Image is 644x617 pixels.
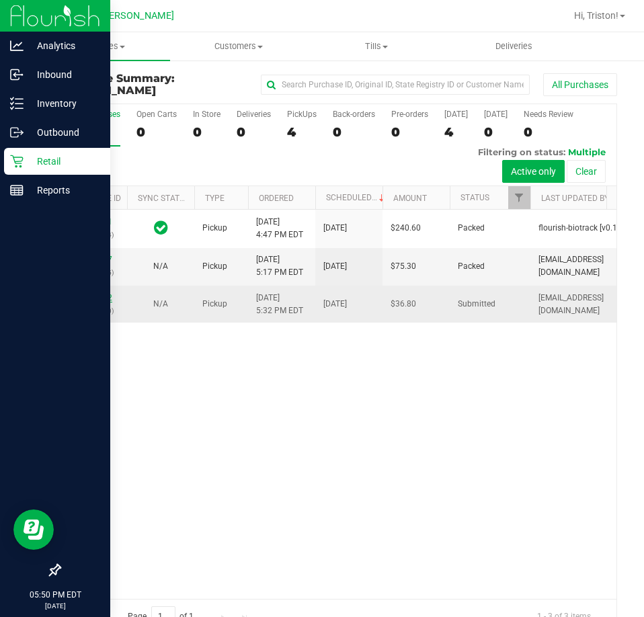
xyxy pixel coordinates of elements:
p: Reports [24,182,104,198]
div: [DATE] [484,110,508,119]
div: Open Carts [136,110,177,119]
p: Analytics [24,38,104,54]
div: 4 [444,124,468,140]
div: Back-orders [333,110,375,119]
a: Customers [170,32,308,60]
span: Hi, Triston! [574,10,618,21]
div: 0 [391,124,428,140]
div: 0 [524,124,573,140]
span: Packed [458,222,485,235]
p: Outbound [24,124,104,140]
div: 0 [333,124,375,140]
a: Amount [393,194,427,203]
iframe: Resource center [13,509,54,550]
span: Not Applicable [153,261,168,271]
div: In Store [193,110,220,119]
a: Scheduled [326,193,387,202]
span: $36.80 [391,298,416,311]
span: Submitted [458,298,495,311]
span: [DATE] 4:47 PM EDT [256,216,303,241]
span: [DATE] 5:17 PM EDT [256,253,303,279]
div: PickUps [287,110,317,119]
inline-svg: Inbound [10,68,24,81]
span: Customers [171,40,307,52]
span: Tills [309,40,445,52]
span: [DATE] [323,222,347,235]
button: All Purchases [543,73,617,96]
span: flourish-biotrack [v0.1.0] [538,222,626,235]
button: Clear [567,160,606,183]
inline-svg: Retail [10,155,24,168]
a: Type [205,194,225,203]
button: N/A [153,298,168,311]
h3: Purchase Summary: [59,73,245,96]
span: [DATE] [323,260,347,273]
div: 0 [136,124,177,140]
p: Inventory [24,95,104,112]
div: Needs Review [524,110,573,119]
p: Retail [24,153,104,169]
a: Status [460,193,489,202]
p: Inbound [24,67,104,83]
span: [DATE] 5:32 PM EDT [256,292,303,317]
a: Deliveries [445,32,583,60]
inline-svg: Reports [10,183,24,197]
span: [DATE] [323,298,347,311]
div: 0 [193,124,220,140]
p: [DATE] [6,601,104,611]
inline-svg: Outbound [10,126,24,139]
inline-svg: Inventory [10,97,24,110]
div: 0 [484,124,508,140]
span: [PERSON_NAME] [100,10,174,22]
span: Not Applicable [153,299,168,308]
div: [DATE] [444,110,468,119]
a: Ordered [259,194,294,203]
span: Filtering on status: [478,147,565,157]
a: Tills [308,32,446,60]
span: Packed [458,260,485,273]
a: Filter [508,186,530,209]
input: Search Purchase ID, Original ID, State Registry ID or Customer Name... [261,75,530,95]
div: 4 [287,124,317,140]
button: N/A [153,260,168,273]
div: 0 [237,124,271,140]
span: Multiple [568,147,606,157]
p: 05:50 PM EDT [6,589,104,601]
button: Active only [502,160,565,183]
span: In Sync [154,218,168,237]
span: Pickup [202,260,227,273]
a: Last Updated By [541,194,609,203]
div: Pre-orders [391,110,428,119]
span: $75.30 [391,260,416,273]
span: Pickup [202,298,227,311]
a: Sync Status [138,194,190,203]
span: Pickup [202,222,227,235]
div: Deliveries [237,110,271,119]
span: Deliveries [477,40,551,52]
inline-svg: Analytics [10,39,24,52]
span: $240.60 [391,222,421,235]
